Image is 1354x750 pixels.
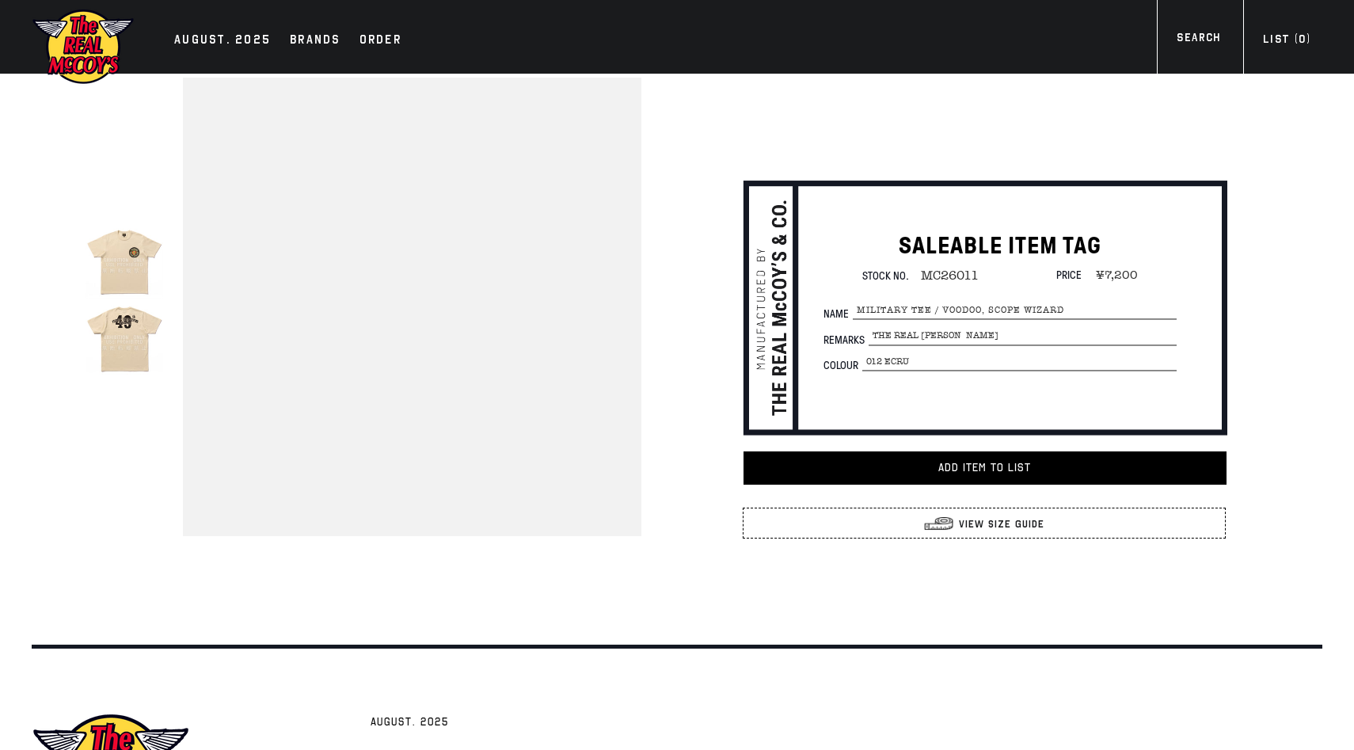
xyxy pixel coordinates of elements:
span: Name [823,309,853,320]
div: AUGUST. 2025 [174,30,271,52]
div: Brands [290,30,340,52]
div: Search [1177,29,1220,51]
button: Add item to List [744,451,1227,485]
a: AUGUST. 2025 [363,704,457,739]
h1: SALEABLE ITEM TAG [823,230,1177,261]
span: MILITARY TEE / VOODOO, SCOPE WIZARD [853,303,1177,320]
img: mccoys-exhibition [32,8,135,86]
span: Colour [823,360,862,371]
div: true [179,74,645,540]
a: Search [1157,29,1240,51]
span: 0 [1299,32,1306,46]
a: Order [352,30,409,52]
img: MILITARY TEE / VOODOO, SCOPE WIZARD [86,222,163,299]
span: The Real [PERSON_NAME] [869,328,1177,345]
span: Price [1056,268,1082,283]
span: Remarks [823,334,869,345]
span: ¥7,200 [1084,268,1138,283]
span: Add item to List [938,461,1031,474]
span: View Size Guide [955,516,1044,532]
a: AUGUST. 2025 [166,30,279,52]
img: MILITARY TEE / VOODOO, SCOPE WIZARD [86,299,163,376]
div: List ( ) [1263,31,1310,52]
span: AUGUST. 2025 [371,715,449,731]
a: List (0) [1243,31,1330,52]
div: Order [359,30,401,52]
span: MC26011 [909,269,979,284]
span: Stock No. [862,268,909,284]
span: 012 ECRU [862,353,1177,371]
